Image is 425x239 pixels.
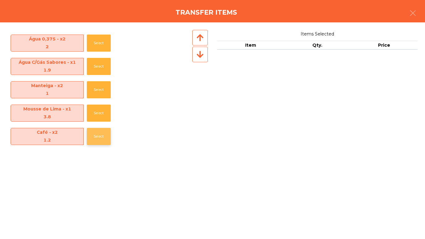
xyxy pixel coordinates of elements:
[11,129,83,145] span: Café - x2
[351,41,418,50] th: Price
[11,82,83,98] span: Manteiga - x2
[175,8,237,17] h4: Transfer items
[217,30,418,38] span: Items Selected
[11,43,83,51] div: 2
[11,105,83,121] span: Mousse de Lima - x1
[11,136,83,144] div: 1.2
[11,90,83,98] div: 1
[11,113,83,121] div: 3.8
[87,128,111,145] button: Select
[87,35,111,52] button: Select
[11,66,83,74] div: 1.9
[11,59,83,75] span: Água C/Gás Sabores - x1
[284,41,351,50] th: Qty.
[87,58,111,75] button: Select
[11,35,83,51] span: Água 0,375 - x2
[217,41,284,50] th: Item
[87,105,111,122] button: Select
[87,81,111,98] button: Select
